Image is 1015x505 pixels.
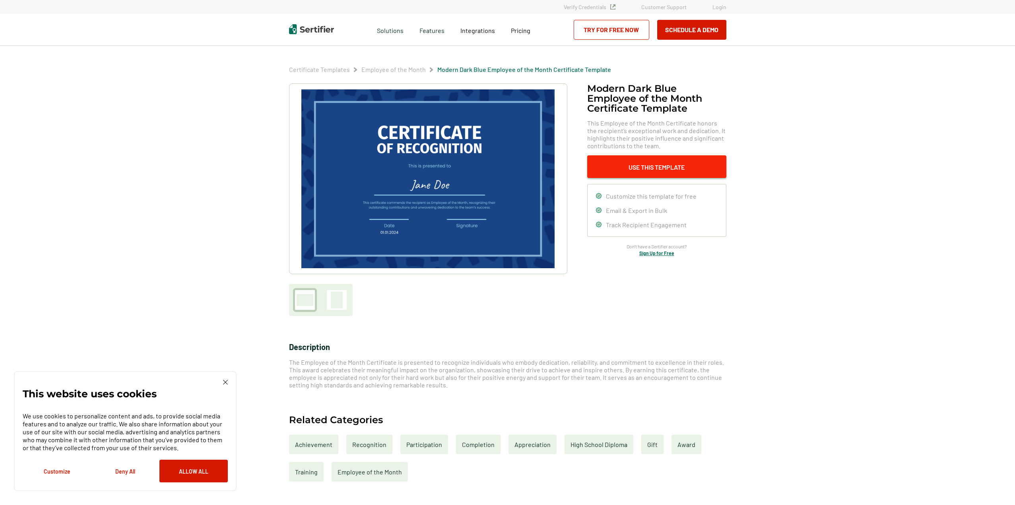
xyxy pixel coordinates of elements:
[289,358,724,389] span: The Employee of the Month Certificate is presented to recognize individuals who embody dedication...
[419,25,444,35] span: Features
[400,435,448,454] a: Participation
[91,460,159,482] button: Deny All
[289,435,338,454] a: Achievement
[289,66,350,74] span: Certificate Templates
[289,66,350,73] a: Certificate Templates
[23,390,157,398] p: This website uses cookies
[712,4,726,10] a: Login
[511,27,530,34] span: Pricing
[564,4,615,10] a: Verify Credentials
[23,460,91,482] button: Customize
[565,435,633,454] a: High School Diploma
[641,435,664,454] a: Gift
[223,380,228,385] img: Cookie Popup Close
[289,415,383,425] h2: Related Categories
[975,467,1015,505] iframe: Chat Widget
[641,4,687,10] a: Customer Support
[587,119,726,149] span: This Employee of the Month Certificate honors the recipient’s exceptional work and dedication. It...
[610,4,615,10] img: Verified
[159,460,228,482] button: Allow All
[511,25,530,35] a: Pricing
[456,435,501,454] a: Completion
[361,66,426,73] a: Employee of the Month
[587,155,726,178] button: Use This Template
[23,412,228,452] p: We use cookies to personalize content and ads, to provide social media features and to analyze ou...
[301,89,554,268] img: Modern Dark Blue Employee of the Month Certificate Template
[437,66,611,73] a: Modern Dark Blue Employee of the Month Certificate Template
[639,250,674,256] a: Sign Up for Free
[508,435,557,454] a: Appreciation
[361,66,426,74] span: Employee of the Month
[627,243,687,250] span: Don’t have a Sertifier account?
[460,25,495,35] a: Integrations
[606,192,697,200] span: Customize this template for free
[437,66,611,74] span: Modern Dark Blue Employee of the Month Certificate Template
[289,342,330,352] span: Description
[574,20,649,40] a: Try for Free Now
[332,462,408,482] a: Employee of the Month
[606,207,667,214] span: Email & Export in Bulk
[460,27,495,34] span: Integrations
[377,25,404,35] span: Solutions
[657,20,726,40] button: Schedule a Demo
[606,221,687,228] span: Track Recipient Engagement
[289,462,324,482] a: Training
[671,435,701,454] a: Award
[587,83,726,113] h1: Modern Dark Blue Employee of the Month Certificate Template
[289,24,334,34] img: Sertifier | Digital Credentialing Platform
[289,66,611,74] div: Breadcrumb
[346,435,392,454] a: Recognition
